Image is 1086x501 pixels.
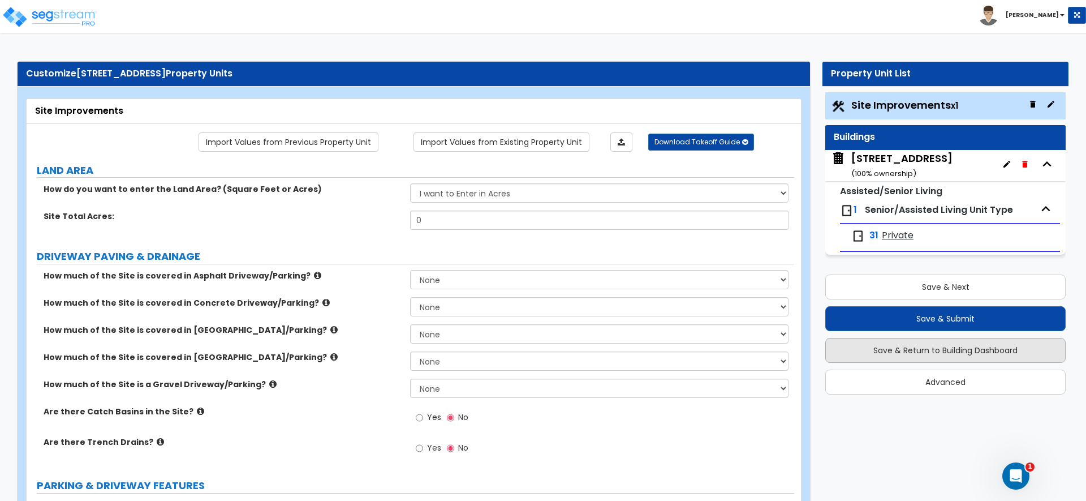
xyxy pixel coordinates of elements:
span: Yes [427,442,441,453]
label: How much of the Site is a Gravel Driveway/Parking? [44,379,402,390]
input: Yes [416,442,423,455]
small: Assisted/Senior Living [840,185,942,198]
span: Senior/Assisted Living Unit Type [865,203,1013,216]
input: No [447,442,454,455]
a: Import the dynamic attributes value through Excel sheet [610,132,632,152]
small: x1 [951,100,958,112]
i: click for more info! [269,380,277,388]
div: Customize Property Units [26,67,801,80]
span: 2815 County Hwy I [831,151,953,180]
img: door.png [840,204,854,217]
b: [PERSON_NAME] [1006,11,1059,19]
i: click for more info! [314,271,321,280]
div: Buildings [834,131,1057,144]
i: click for more info! [197,407,204,416]
label: Are there Catch Basins in the Site? [44,406,402,417]
label: How much of the Site is covered in [GEOGRAPHIC_DATA]/Parking? [44,324,402,336]
label: How much of the Site is covered in [GEOGRAPHIC_DATA]/Parking? [44,352,402,363]
span: 1 [854,203,857,216]
label: How much of the Site is covered in Asphalt Driveway/Parking? [44,270,402,281]
input: No [447,412,454,424]
label: How much of the Site is covered in Concrete Driveway/Parking? [44,297,402,309]
img: Construction.png [831,99,846,114]
label: How do you want to enter the Land Area? (Square Feet or Acres) [44,183,402,195]
span: No [458,412,468,423]
span: [STREET_ADDRESS] [76,67,166,80]
span: 31 [869,229,878,242]
span: Download Takeoff Guide [654,137,740,147]
span: 1 [1025,463,1035,472]
i: click for more info! [330,353,338,361]
span: Private [882,229,913,242]
label: PARKING & DRIVEWAY FEATURES [37,478,794,493]
img: logo_pro_r.png [2,6,98,28]
label: Are there Trench Drains? [44,436,402,448]
button: Save & Submit [825,306,1066,331]
img: door.png [851,229,865,243]
span: No [458,442,468,453]
img: building.svg [831,151,846,166]
i: click for more info! [330,326,338,334]
div: Property Unit List [831,67,1060,80]
button: Advanced [825,370,1066,395]
div: [STREET_ADDRESS] [851,151,953,180]
label: LAND AREA [37,163,794,178]
i: click for more info! [322,298,330,307]
i: click for more info! [157,438,164,446]
span: Site Improvements [851,98,958,112]
a: Import the dynamic attribute values from existing properties. [413,132,589,152]
small: ( 100 % ownership) [851,168,916,179]
button: Download Takeoff Guide [648,134,754,151]
label: DRIVEWAY PAVING & DRAINAGE [37,249,794,264]
span: Yes [427,412,441,423]
a: Import the dynamic attribute values from previous properties. [199,132,378,152]
div: Site Improvements [35,105,792,118]
label: Site Total Acres: [44,211,402,222]
button: Save & Return to Building Dashboard [825,338,1066,363]
button: Save & Next [825,275,1066,299]
iframe: Intercom live chat [1002,463,1029,490]
img: avatar.png [979,6,998,25]
input: Yes [416,412,423,424]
